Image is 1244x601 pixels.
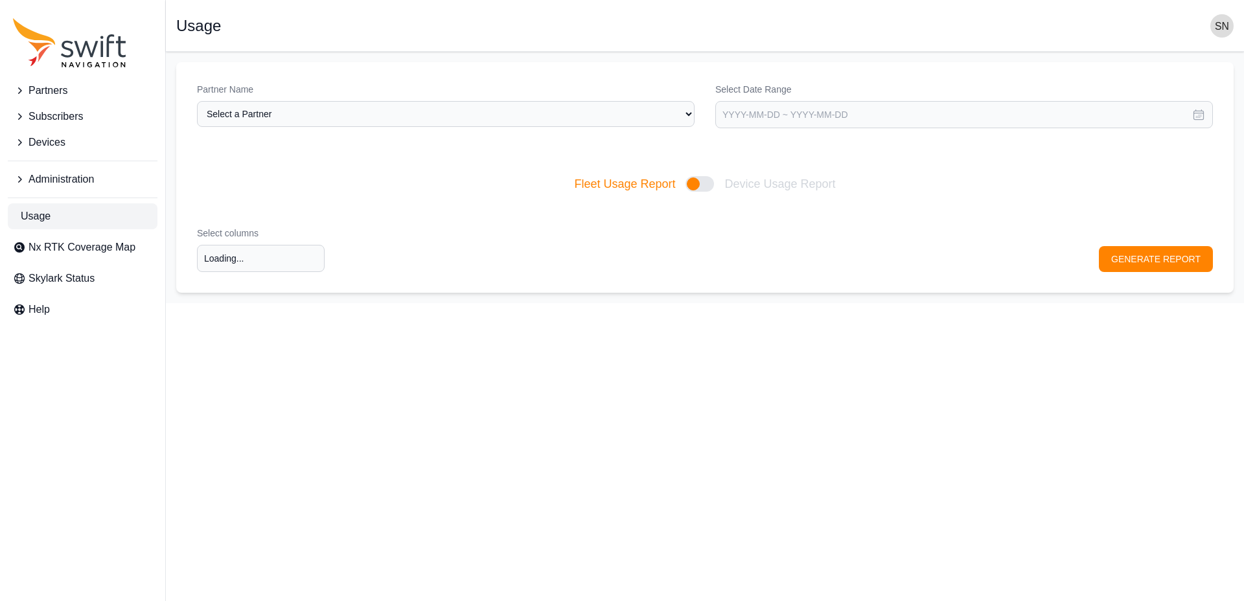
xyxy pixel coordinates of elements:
[574,175,675,193] span: Fleet Usage Report
[29,271,95,286] span: Skylark Status
[197,83,695,96] label: Partner Name
[176,18,221,34] h1: Usage
[8,166,157,192] button: Administration
[197,101,695,127] select: Partner Name
[8,104,157,130] button: Subscribers
[724,175,835,193] span: Device Usage Report
[29,135,65,150] span: Devices
[21,209,51,224] span: Usage
[1210,14,1234,38] img: user photo
[29,83,67,98] span: Partners
[8,130,157,155] button: Devices
[8,234,157,260] a: Nx RTK Coverage Map
[197,245,325,272] input: option
[197,227,325,240] label: Select columns
[715,83,1213,96] label: Select Date Range
[8,203,157,229] a: Usage
[29,240,135,255] span: Nx RTK Coverage Map
[715,101,1213,128] input: YYYY-MM-DD ~ YYYY-MM-DD
[8,78,157,104] button: Partners
[29,302,50,317] span: Help
[8,266,157,291] a: Skylark Status
[29,109,83,124] span: Subscribers
[8,297,157,323] a: Help
[29,172,94,187] span: Administration
[1099,246,1213,272] button: GENERATE REPORT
